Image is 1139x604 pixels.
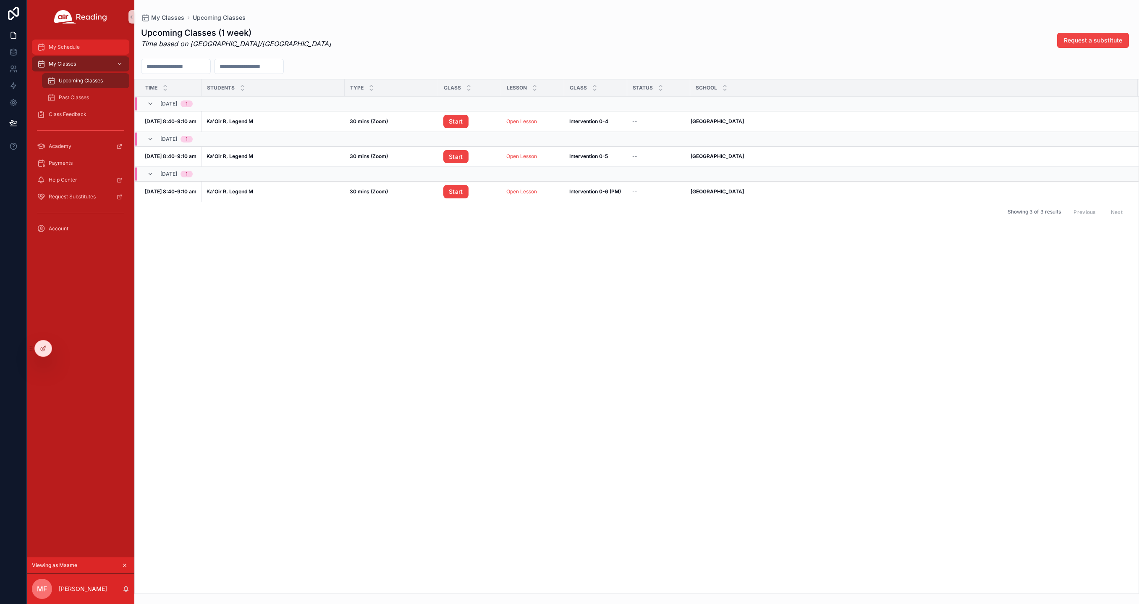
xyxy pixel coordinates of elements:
a: Open Lesson [506,188,537,195]
strong: Intervention 0-6 (PM) [569,188,621,195]
p: [PERSON_NAME] [59,585,107,593]
a: Start [443,150,496,164]
span: Payments [49,160,73,166]
button: Request a substitute [1057,33,1129,48]
a: Open Lesson [506,118,537,124]
span: Request a substitute [1064,36,1122,45]
a: My Schedule [32,40,129,55]
span: Upcoming Classes [59,77,103,84]
span: -- [632,118,637,125]
a: Start [443,115,469,128]
span: My Classes [49,61,76,67]
a: Start [443,150,469,164]
strong: [DATE] 8:40-9:10 am [145,153,196,159]
a: Upcoming Classes [193,13,246,22]
div: scrollable content [27,34,134,247]
a: -- [632,153,685,160]
a: Open Lesson [506,153,537,159]
span: [DATE] [160,136,177,142]
strong: 30 mins (Zoom) [350,188,388,195]
a: 30 mins (Zoom) [350,118,433,125]
span: Academy [49,143,71,150]
a: Ka'Oir R, Legend M [207,118,340,125]
a: Academy [32,139,129,154]
div: 1 [186,136,188,142]
a: Intervention 0-5 [569,153,622,160]
a: Open Lesson [506,188,559,195]
a: -- [632,188,685,195]
span: Help Center [49,177,77,183]
strong: Ka'Oir R, Legend M [207,118,253,124]
a: 30 mins (Zoom) [350,153,433,160]
a: [DATE] 8:40-9:10 am [145,118,196,125]
span: Account [49,225,68,232]
em: Time based on [GEOGRAPHIC_DATA]/[GEOGRAPHIC_DATA] [141,40,331,48]
a: Request Substitutes [32,189,129,204]
span: My Schedule [49,44,80,50]
div: 1 [186,100,188,107]
img: App logo [54,10,107,24]
span: [DATE] [160,171,177,177]
a: 30 mins (Zoom) [350,188,433,195]
a: Intervention 0-6 (PM) [569,188,622,195]
strong: 30 mins (Zoom) [350,153,388,159]
strong: [DATE] 8:40-9:10 am [145,188,196,195]
span: Lesson [507,84,527,91]
strong: Intervention 0-4 [569,118,608,124]
span: School [696,84,717,91]
strong: Intervention 0-5 [569,153,608,159]
a: -- [632,118,685,125]
span: My Classes [151,13,184,22]
h1: Upcoming Classes (1 week) [141,27,331,39]
a: Help Center [32,172,129,187]
strong: Ka'Oir R, Legend M [207,153,253,159]
span: -- [632,153,637,160]
span: [DATE] [160,100,177,107]
a: [DATE] 8:40-9:10 am [145,153,196,160]
a: Account [32,221,129,236]
a: My Classes [32,56,129,71]
span: Time [145,84,157,91]
strong: [GEOGRAPHIC_DATA] [691,153,744,159]
a: Start [443,185,496,198]
strong: [GEOGRAPHIC_DATA] [691,118,744,124]
span: Class [570,84,587,91]
a: Ka'Oir R, Legend M [207,153,340,160]
span: Class Feedback [49,111,86,118]
a: Past Classes [42,90,129,105]
span: Students [207,84,235,91]
span: Request Substitutes [49,193,96,200]
a: Payments [32,156,129,171]
a: Start [443,185,469,198]
span: Past Classes [59,94,89,101]
a: Open Lesson [506,153,559,160]
a: [DATE] 8:40-9:10 am [145,188,196,195]
span: Showing 3 of 3 results [1008,208,1061,215]
span: Class [444,84,461,91]
span: Viewing as Maame [32,562,77,569]
a: Intervention 0-4 [569,118,622,125]
span: Type [350,84,364,91]
span: -- [632,188,637,195]
strong: Ka'Oir R, Legend M [207,188,253,195]
a: Class Feedback [32,107,129,122]
a: Open Lesson [506,118,559,125]
a: Start [443,115,496,128]
a: My Classes [141,13,184,22]
strong: [GEOGRAPHIC_DATA] [691,188,744,195]
span: Status [633,84,653,91]
strong: 30 mins (Zoom) [350,118,388,124]
a: [GEOGRAPHIC_DATA] [691,118,1128,125]
span: MF [37,584,47,594]
a: [GEOGRAPHIC_DATA] [691,153,1128,160]
a: Ka'Oir R, Legend M [207,188,340,195]
div: 1 [186,171,188,177]
strong: [DATE] 8:40-9:10 am [145,118,196,124]
a: [GEOGRAPHIC_DATA] [691,188,1128,195]
a: Upcoming Classes [42,73,129,88]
